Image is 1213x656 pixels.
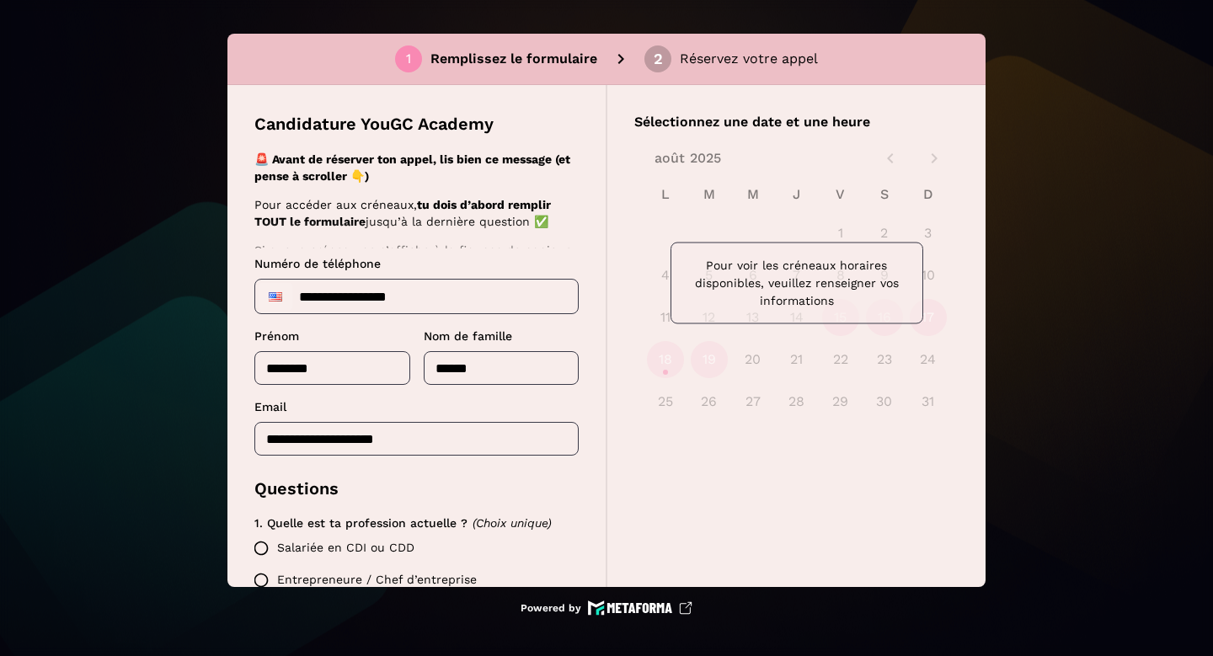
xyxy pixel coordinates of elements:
[473,516,552,530] span: (Choix unique)
[254,329,299,343] span: Prénom
[685,257,909,310] p: Pour voir les créneaux horaires disponibles, veuillez renseigner vos informations
[254,516,468,530] span: 1. Quelle est ta profession actuelle ?
[245,564,579,596] label: Entrepreneure / Chef d’entreprise
[634,112,959,132] p: Sélectionnez une date et une heure
[254,257,381,270] span: Numéro de téléphone
[254,196,574,230] p: Pour accéder aux créneaux, jusqu’à la dernière question ✅
[254,242,574,275] p: Si aucun créneau ne s’affiche à la fin, pas de panique :
[254,400,286,413] span: Email
[254,152,570,183] strong: 🚨 Avant de réserver ton appel, lis bien ce message (et pense à scroller 👇)
[424,329,512,343] span: Nom de famille
[254,476,579,501] p: Questions
[430,49,597,69] p: Remplissez le formulaire
[245,532,579,564] label: Salariée en CDI ou CDD
[521,601,581,615] p: Powered by
[259,283,292,310] div: United States: + 1
[654,51,663,67] div: 2
[521,600,692,616] a: Powered by
[254,112,494,136] p: Candidature YouGC Academy
[680,49,818,69] p: Réservez votre appel
[406,51,411,67] div: 1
